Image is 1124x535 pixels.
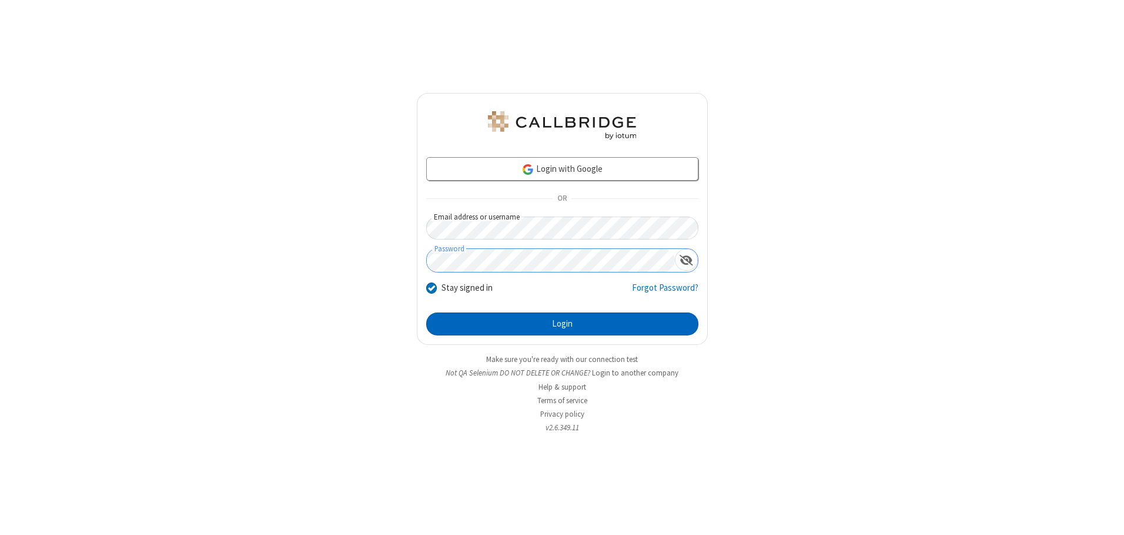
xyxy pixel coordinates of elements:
img: QA Selenium DO NOT DELETE OR CHANGE [486,111,638,139]
a: Privacy policy [540,409,584,419]
label: Stay signed in [441,281,493,295]
input: Password [427,249,675,272]
a: Help & support [538,382,586,392]
button: Login [426,313,698,336]
a: Forgot Password? [632,281,698,304]
a: Login with Google [426,157,698,181]
img: google-icon.png [521,163,534,176]
input: Email address or username [426,217,698,240]
a: Terms of service [537,396,587,406]
span: OR [553,191,571,207]
a: Make sure you're ready with our connection test [486,354,638,364]
div: Show password [675,249,698,271]
li: v2.6.349.11 [417,422,708,433]
li: Not QA Selenium DO NOT DELETE OR CHANGE? [417,367,708,378]
button: Login to another company [592,367,678,378]
iframe: Chat [1095,504,1115,527]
